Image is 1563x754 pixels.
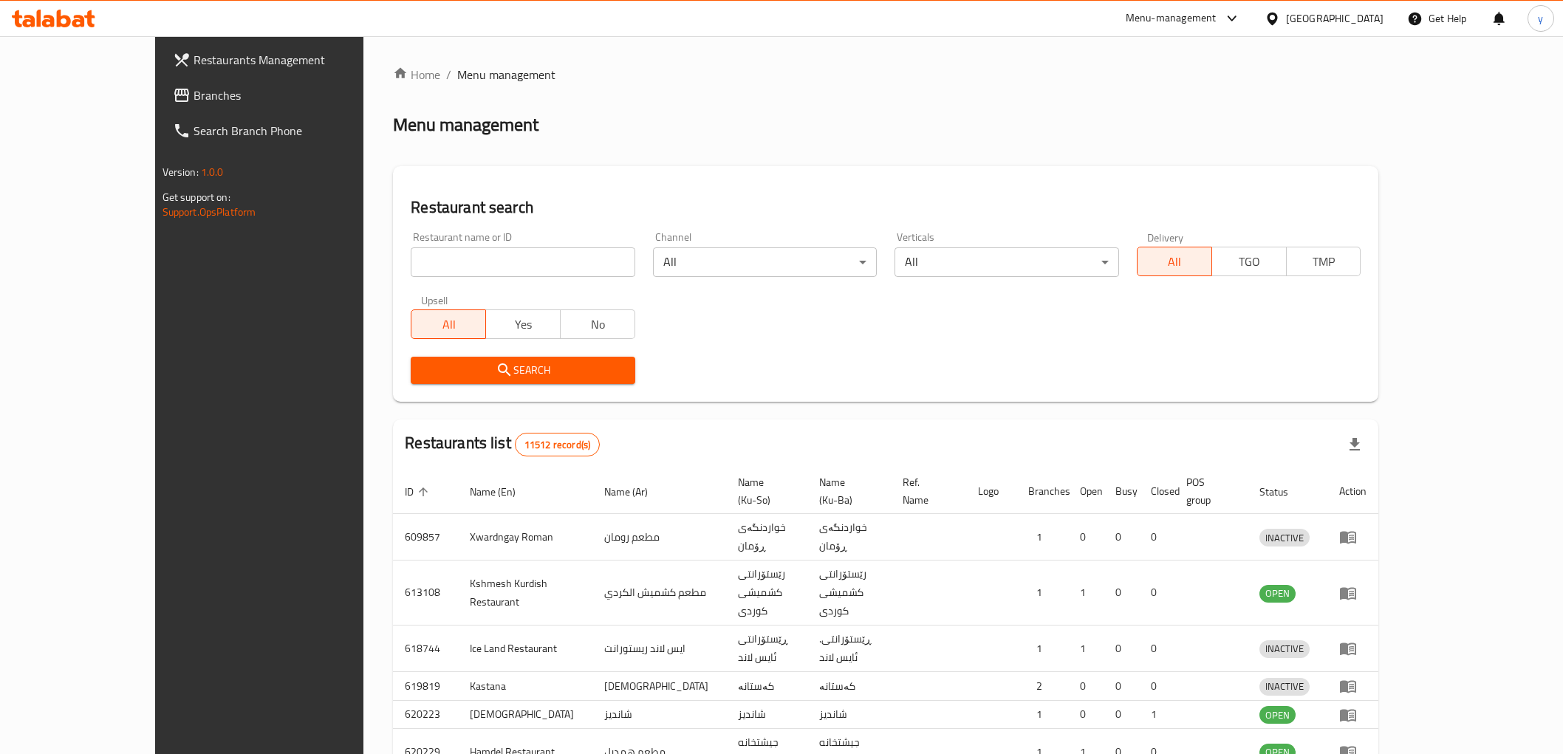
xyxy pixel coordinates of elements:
[1286,10,1384,27] div: [GEOGRAPHIC_DATA]
[194,51,404,69] span: Restaurants Management
[604,483,667,501] span: Name (Ar)
[423,361,623,380] span: Search
[1139,514,1174,561] td: 0
[1259,529,1310,546] span: INACTIVE
[457,66,555,83] span: Menu management
[1137,247,1212,276] button: All
[1104,700,1139,729] td: 0
[1259,640,1310,658] div: INACTIVE
[411,309,486,339] button: All
[421,295,448,305] label: Upsell
[1259,585,1296,602] span: OPEN
[560,309,635,339] button: No
[1068,700,1104,729] td: 0
[1126,10,1217,27] div: Menu-management
[458,561,592,626] td: Kshmesh Kurdish Restaurant
[1068,626,1104,672] td: 1
[411,196,1361,219] h2: Restaurant search
[393,66,440,83] a: Home
[1259,707,1296,724] span: OPEN
[1139,700,1174,729] td: 1
[1139,626,1174,672] td: 0
[726,700,807,729] td: شانديز
[1259,640,1310,657] span: INACTIVE
[1211,247,1287,276] button: TGO
[161,113,416,148] a: Search Branch Phone
[1104,626,1139,672] td: 0
[1104,561,1139,626] td: 0
[1259,678,1310,696] div: INACTIVE
[492,314,555,335] span: Yes
[807,514,891,561] td: خواردنگەی ڕۆمان
[1259,585,1296,603] div: OPEN
[1147,232,1184,242] label: Delivery
[895,247,1119,277] div: All
[592,700,726,729] td: شانديز
[1016,514,1068,561] td: 1
[1339,584,1367,602] div: Menu
[1068,672,1104,701] td: 0
[194,122,404,140] span: Search Branch Phone
[485,309,561,339] button: Yes
[411,357,635,384] button: Search
[458,514,592,561] td: Xwardngay Roman
[819,473,873,509] span: Name (Ku-Ba)
[1016,700,1068,729] td: 1
[592,672,726,701] td: [DEMOGRAPHIC_DATA]
[470,483,535,501] span: Name (En)
[567,314,629,335] span: No
[516,438,599,452] span: 11512 record(s)
[458,672,592,701] td: Kastana
[653,247,878,277] div: All
[1339,677,1367,695] div: Menu
[807,700,891,729] td: شانديز
[163,162,199,182] span: Version:
[393,66,1378,83] nav: breadcrumb
[194,86,404,104] span: Branches
[1293,251,1355,273] span: TMP
[393,626,458,672] td: 618744
[1016,561,1068,626] td: 1
[163,202,256,222] a: Support.OpsPlatform
[1339,706,1367,724] div: Menu
[726,626,807,672] td: ڕێستۆرانتی ئایس لاند
[405,483,433,501] span: ID
[903,473,948,509] span: Ref. Name
[592,514,726,561] td: مطعم رومان
[1339,528,1367,546] div: Menu
[458,626,592,672] td: Ice Land Restaurant
[1286,247,1361,276] button: TMP
[1016,626,1068,672] td: 1
[458,700,592,729] td: [DEMOGRAPHIC_DATA]
[393,561,458,626] td: 613108
[1259,706,1296,724] div: OPEN
[807,626,891,672] td: .ڕێستۆرانتی ئایس لاند
[161,78,416,113] a: Branches
[726,561,807,626] td: رێستۆرانتی کشمیشى كوردى
[1016,672,1068,701] td: 2
[405,432,600,456] h2: Restaurants list
[446,66,451,83] li: /
[1327,469,1378,514] th: Action
[1218,251,1281,273] span: TGO
[726,514,807,561] td: خواردنگەی ڕۆمان
[1337,427,1372,462] div: Export file
[1139,561,1174,626] td: 0
[966,469,1016,514] th: Logo
[1068,514,1104,561] td: 0
[393,700,458,729] td: 620223
[1139,469,1174,514] th: Closed
[411,247,635,277] input: Search for restaurant name or ID..
[1143,251,1206,273] span: All
[1104,672,1139,701] td: 0
[1538,10,1543,27] span: y
[807,672,891,701] td: کەستانە
[1259,483,1307,501] span: Status
[1259,678,1310,695] span: INACTIVE
[1104,514,1139,561] td: 0
[393,672,458,701] td: 619819
[201,162,224,182] span: 1.0.0
[393,514,458,561] td: 609857
[163,188,230,207] span: Get support on:
[1068,469,1104,514] th: Open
